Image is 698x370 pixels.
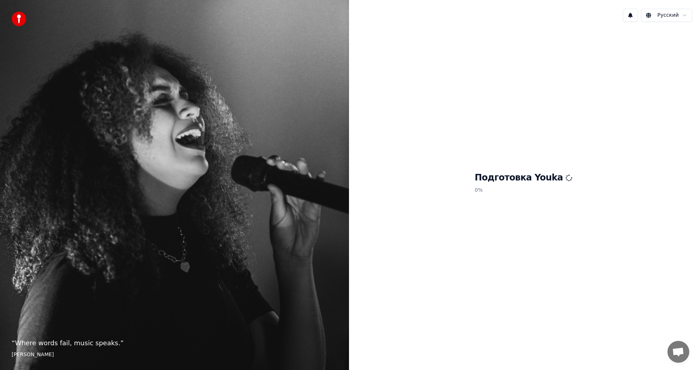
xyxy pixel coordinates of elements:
p: “ Where words fail, music speaks. ” [12,338,337,348]
img: youka [12,12,26,26]
a: Открытый чат [667,341,689,363]
h1: Подготовка Youka [475,172,573,184]
footer: [PERSON_NAME] [12,351,337,358]
p: 0 % [475,184,573,197]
